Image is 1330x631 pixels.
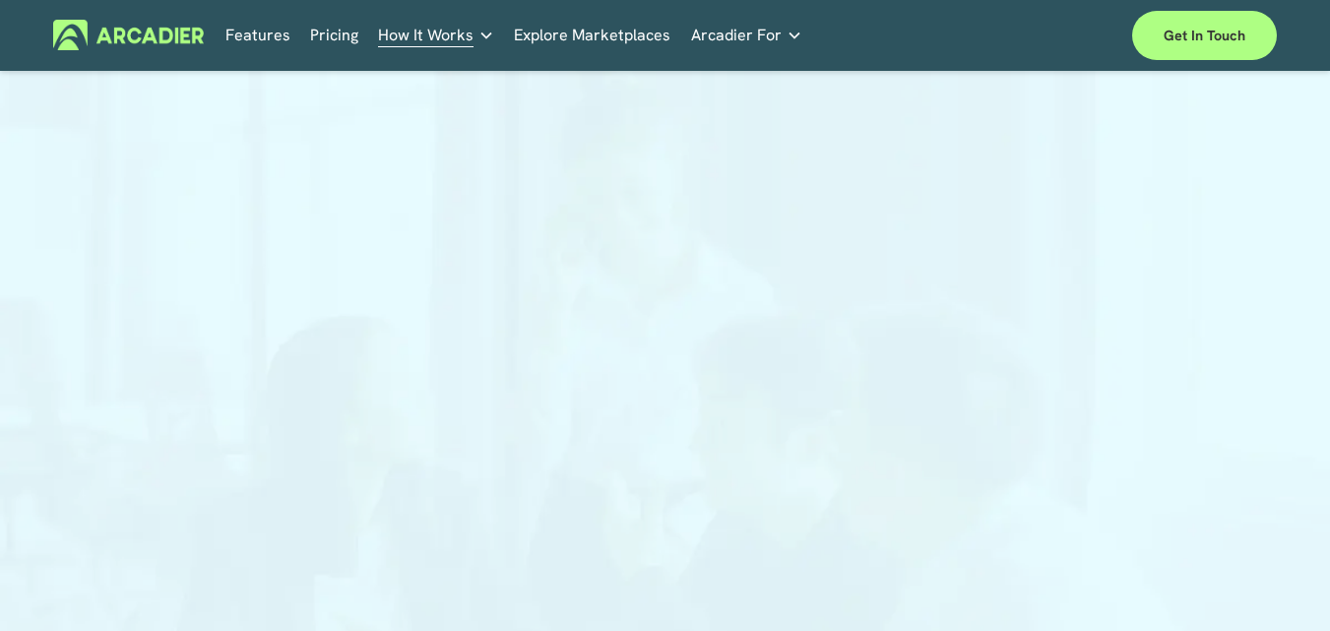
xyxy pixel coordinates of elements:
[378,20,494,50] a: folder dropdown
[310,20,358,50] a: Pricing
[691,22,782,49] span: Arcadier For
[691,20,802,50] a: folder dropdown
[225,20,290,50] a: Features
[378,22,474,49] span: How It Works
[53,20,204,50] img: Arcadier
[1132,11,1277,60] a: Get in touch
[514,20,670,50] a: Explore Marketplaces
